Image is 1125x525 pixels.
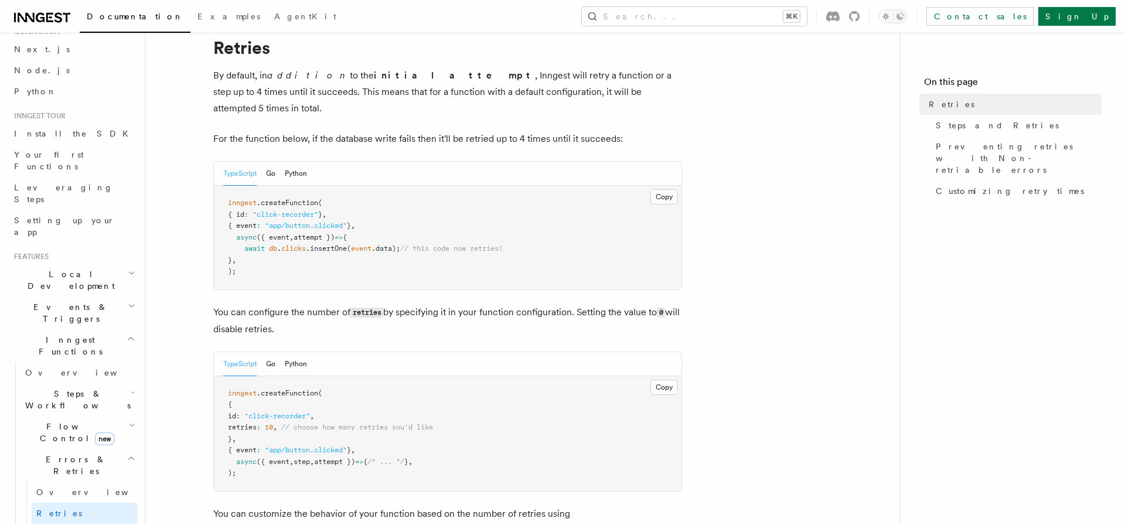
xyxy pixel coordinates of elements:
[228,423,257,431] span: retries
[32,503,138,524] a: Retries
[228,469,236,477] span: );
[9,268,128,292] span: Local Development
[267,70,350,81] em: addition
[236,233,257,241] span: async
[9,60,138,81] a: Node.js
[244,244,265,253] span: await
[347,221,351,230] span: }
[9,81,138,102] a: Python
[244,210,248,219] span: :
[21,449,138,482] button: Errors & Retries
[223,162,257,186] button: TypeScript
[347,244,351,253] span: (
[228,267,236,275] span: );
[236,458,257,466] span: async
[257,199,318,207] span: .createFunction
[228,400,232,408] span: {
[9,264,138,296] button: Local Development
[244,412,310,420] span: "click-recorder"
[197,12,260,21] span: Examples
[657,308,665,318] code: 0
[267,4,343,32] a: AgentKit
[236,412,240,420] span: :
[232,435,236,443] span: ,
[265,446,347,454] span: "app/button.clicked"
[9,252,49,261] span: Features
[9,334,127,357] span: Inngest Functions
[351,221,355,230] span: ,
[9,123,138,144] a: Install the SDK
[371,244,400,253] span: .data);
[9,296,138,329] button: Events & Triggers
[228,435,232,443] span: }
[21,416,138,449] button: Flow Controlnew
[266,352,275,376] button: Go
[318,210,322,219] span: }
[269,244,277,253] span: db
[289,458,294,466] span: ,
[14,66,70,75] span: Node.js
[351,244,371,253] span: event
[650,189,678,204] button: Copy
[9,111,66,121] span: Inngest tour
[931,180,1102,202] a: Customizing retry times
[650,380,678,395] button: Copy
[228,389,257,397] span: inngest
[257,389,318,397] span: .createFunction
[190,4,267,32] a: Examples
[351,446,355,454] span: ,
[274,12,336,21] span: AgentKit
[363,458,367,466] span: {
[310,412,314,420] span: ,
[87,12,183,21] span: Documentation
[36,487,157,497] span: Overview
[1038,7,1116,26] a: Sign Up
[257,423,261,431] span: :
[9,329,138,362] button: Inngest Functions
[257,458,289,466] span: ({ event
[931,115,1102,136] a: Steps and Retries
[277,244,281,253] span: .
[21,388,131,411] span: Steps & Workflows
[400,244,503,253] span: // this code now retries!
[232,256,236,264] span: ,
[322,210,326,219] span: ,
[9,210,138,243] a: Setting up your app
[213,304,682,337] p: You can configure the number of by specifying it in your function configuration. Setting the valu...
[14,150,84,171] span: Your first Functions
[228,199,257,207] span: inngest
[314,458,355,466] span: attempt })
[228,256,232,264] span: }
[213,37,682,58] h1: Retries
[929,98,974,110] span: Retries
[228,221,257,230] span: { event
[318,199,322,207] span: (
[213,67,682,117] p: By default, in to the , Inngest will retry a function or a step up to 4 times until it succeeds. ...
[582,7,807,26] button: Search...⌘K
[924,75,1102,94] h4: On this page
[14,216,115,237] span: Setting up your app
[936,141,1102,176] span: Preventing retries with Non-retriable errors
[404,458,408,466] span: }
[281,244,306,253] span: clicks
[14,87,57,96] span: Python
[228,412,236,420] span: id
[310,458,314,466] span: ,
[374,70,535,81] strong: initial attempt
[21,362,138,383] a: Overview
[257,221,261,230] span: :
[347,446,351,454] span: }
[926,7,1034,26] a: Contact sales
[228,210,244,219] span: { id
[350,308,383,318] code: retries
[223,352,257,376] button: TypeScript
[32,482,138,503] a: Overview
[14,183,113,204] span: Leveraging Steps
[783,11,800,22] kbd: ⌘K
[9,301,128,325] span: Events & Triggers
[285,352,307,376] button: Python
[343,233,347,241] span: {
[36,509,82,518] span: Retries
[14,45,70,54] span: Next.js
[879,9,907,23] button: Toggle dark mode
